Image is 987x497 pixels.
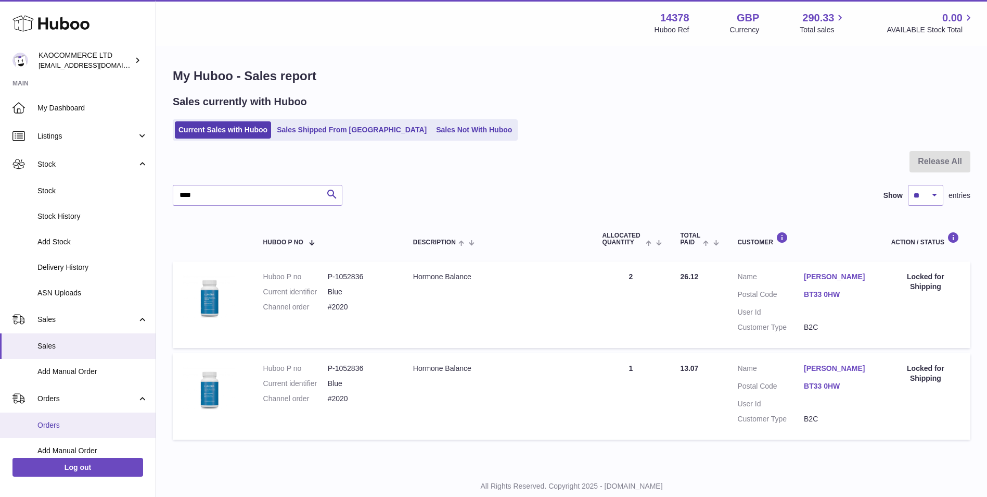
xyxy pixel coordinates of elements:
a: BT33 0HW [804,381,870,391]
span: Stock History [37,212,148,221]
div: Customer [737,232,870,246]
dd: B2C [804,414,870,424]
dt: Current identifier [263,379,328,389]
span: Sales [37,315,137,325]
span: [EMAIL_ADDRESS][DOMAIN_NAME] [39,61,153,69]
dd: P-1052836 [328,272,392,282]
dt: Postal Code [737,381,804,394]
a: BT33 0HW [804,290,870,300]
dt: Customer Type [737,414,804,424]
a: [PERSON_NAME] [804,364,870,374]
div: Hormone Balance [413,364,582,374]
h1: My Huboo - Sales report [173,68,970,84]
dd: B2C [804,322,870,332]
span: 13.07 [680,364,698,372]
dd: Blue [328,379,392,389]
span: Listings [37,131,137,141]
dt: Name [737,272,804,284]
div: Currency [730,25,760,35]
strong: GBP [737,11,759,25]
dt: Name [737,364,804,376]
span: ASN Uploads [37,288,148,298]
span: entries [948,191,970,201]
dd: P-1052836 [328,364,392,374]
span: Delivery History [37,263,148,272]
a: 0.00 AVAILABLE Stock Total [887,11,975,35]
a: Log out [12,458,143,477]
img: 1753264085.png [183,272,235,324]
div: Hormone Balance [413,272,582,282]
span: Add Stock [37,237,148,247]
a: Sales Not With Huboo [432,121,516,139]
span: Add Manual Order [37,367,148,377]
dt: User Id [737,307,804,317]
td: 1 [592,353,670,440]
img: 1753264085.png [183,364,235,416]
td: 2 [592,262,670,348]
dt: Huboo P no [263,272,328,282]
dt: Postal Code [737,290,804,302]
h2: Sales currently with Huboo [173,95,307,109]
span: AVAILABLE Stock Total [887,25,975,35]
dt: Huboo P no [263,364,328,374]
span: Add Manual Order [37,446,148,456]
span: Sales [37,341,148,351]
div: Locked for Shipping [891,272,960,292]
div: KAOCOMMERCE LTD [39,51,132,70]
dd: #2020 [328,302,392,312]
span: My Dashboard [37,103,148,113]
span: Total paid [680,232,700,246]
span: Stock [37,159,137,169]
dt: Customer Type [737,322,804,332]
dt: User Id [737,399,804,409]
span: Stock [37,186,148,196]
a: Sales Shipped From [GEOGRAPHIC_DATA] [273,121,430,139]
dd: #2020 [328,394,392,404]
a: [PERSON_NAME] [804,272,870,282]
span: Total sales [800,25,846,35]
span: Description [413,239,456,246]
span: 26.12 [680,272,698,281]
div: Huboo Ref [655,25,689,35]
span: 290.33 [802,11,834,25]
span: 0.00 [942,11,963,25]
img: internalAdmin-14378@internal.huboo.com [12,53,28,68]
div: Action / Status [891,232,960,246]
dd: Blue [328,287,392,297]
span: Huboo P no [263,239,303,246]
dt: Channel order [263,302,328,312]
a: 290.33 Total sales [800,11,846,35]
span: Orders [37,394,137,404]
a: Current Sales with Huboo [175,121,271,139]
dt: Current identifier [263,287,328,297]
span: Orders [37,420,148,430]
span: ALLOCATED Quantity [603,232,643,246]
label: Show [883,191,903,201]
p: All Rights Reserved. Copyright 2025 - [DOMAIN_NAME] [164,481,979,491]
div: Locked for Shipping [891,364,960,383]
dt: Channel order [263,394,328,404]
strong: 14378 [660,11,689,25]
